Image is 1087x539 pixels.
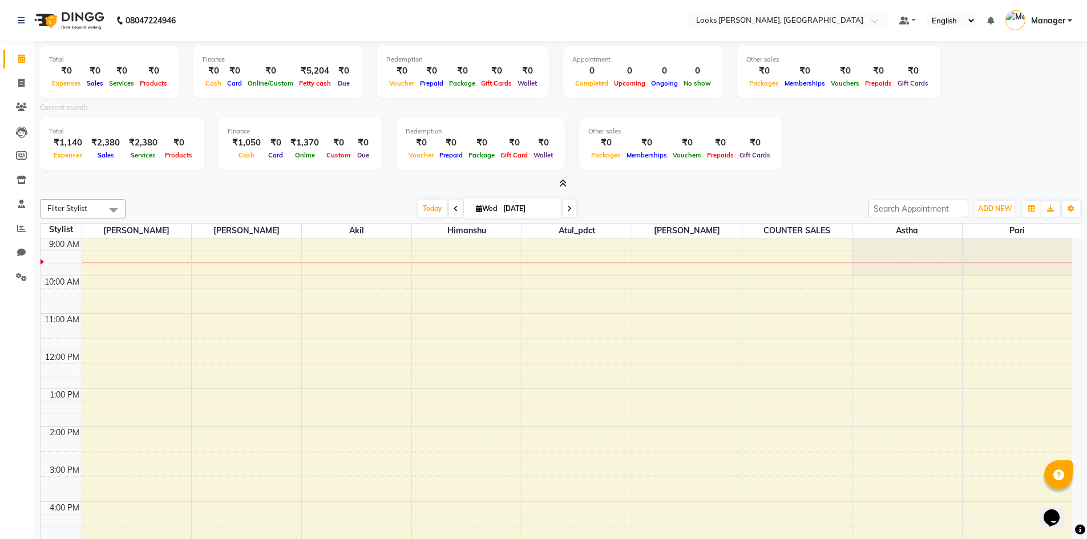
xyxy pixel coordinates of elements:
[43,351,82,363] div: 12:00 PM
[162,136,195,149] div: ₹0
[224,64,245,78] div: ₹0
[963,224,1073,238] span: Pari
[236,151,257,159] span: Cash
[49,127,195,136] div: Total
[478,79,515,87] span: Gift Cards
[437,151,466,159] span: Prepaid
[386,64,417,78] div: ₹0
[49,55,170,64] div: Total
[41,224,82,236] div: Stylist
[203,64,224,78] div: ₹0
[624,136,670,149] div: ₹0
[354,151,372,159] span: Due
[611,64,648,78] div: 0
[137,79,170,87] span: Products
[862,64,895,78] div: ₹0
[895,79,931,87] span: Gift Cards
[192,224,301,238] span: [PERSON_NAME]
[124,136,162,149] div: ₹2,380
[648,64,681,78] div: 0
[228,127,373,136] div: Finance
[446,64,478,78] div: ₹0
[588,136,624,149] div: ₹0
[47,204,87,213] span: Filter Stylist
[868,200,968,217] input: Search Appointment
[49,79,84,87] span: Expenses
[47,238,82,250] div: 9:00 AM
[406,151,437,159] span: Voucher
[106,79,137,87] span: Services
[515,79,540,87] span: Wallet
[42,276,82,288] div: 10:00 AM
[162,151,195,159] span: Products
[417,64,446,78] div: ₹0
[737,151,773,159] span: Gift Cards
[572,79,611,87] span: Completed
[40,103,88,113] label: Current month
[632,224,742,238] span: [PERSON_NAME]
[681,79,714,87] span: No show
[1039,493,1076,528] iframe: chat widget
[742,224,852,238] span: COUNTER SALES
[51,151,86,159] span: Expenses
[737,136,773,149] div: ₹0
[386,55,540,64] div: Redemption
[296,64,334,78] div: ₹5,204
[572,64,611,78] div: 0
[265,151,286,159] span: Card
[203,55,354,64] div: Finance
[624,151,670,159] span: Memberships
[245,79,296,87] span: Online/Custom
[228,136,265,149] div: ₹1,050
[746,64,782,78] div: ₹0
[47,427,82,439] div: 2:00 PM
[500,200,557,217] input: 2025-09-03
[292,151,318,159] span: Online
[302,224,411,238] span: Akil
[84,64,106,78] div: ₹0
[126,5,176,37] b: 08047224946
[29,5,107,37] img: logo
[87,136,124,149] div: ₹2,380
[49,64,84,78] div: ₹0
[828,64,862,78] div: ₹0
[203,79,224,87] span: Cash
[1005,10,1025,30] img: Manager
[42,314,82,326] div: 11:00 AM
[531,151,556,159] span: Wallet
[572,55,714,64] div: Appointment
[47,502,82,514] div: 4:00 PM
[353,136,373,149] div: ₹0
[437,136,466,149] div: ₹0
[681,64,714,78] div: 0
[588,151,624,159] span: Packages
[978,204,1012,213] span: ADD NEW
[296,79,334,87] span: Petty cash
[49,136,87,149] div: ₹1,140
[522,224,632,238] span: Atul_pdct
[670,136,704,149] div: ₹0
[746,79,782,87] span: Packages
[515,64,540,78] div: ₹0
[446,79,478,87] span: Package
[588,127,773,136] div: Other sales
[265,136,286,149] div: ₹0
[975,201,1015,217] button: ADD NEW
[418,200,447,217] span: Today
[531,136,556,149] div: ₹0
[648,79,681,87] span: Ongoing
[412,224,522,238] span: Himanshu
[335,79,353,87] span: Due
[466,136,498,149] div: ₹0
[498,136,531,149] div: ₹0
[128,151,159,159] span: Services
[895,64,931,78] div: ₹0
[704,136,737,149] div: ₹0
[224,79,245,87] span: Card
[478,64,515,78] div: ₹0
[746,55,931,64] div: Other sales
[417,79,446,87] span: Prepaid
[95,151,117,159] span: Sales
[47,389,82,401] div: 1:00 PM
[137,64,170,78] div: ₹0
